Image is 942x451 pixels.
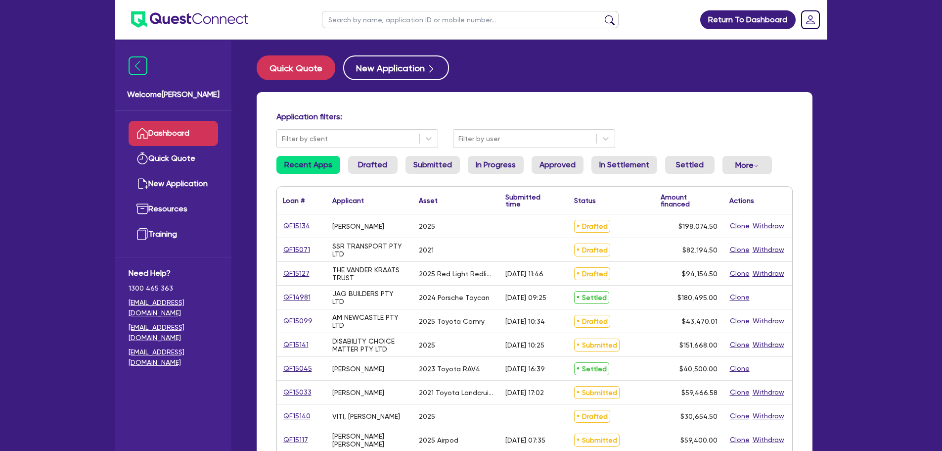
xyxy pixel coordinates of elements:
a: QF15045 [283,363,313,374]
span: $43,470.01 [682,317,718,325]
a: In Settlement [591,156,657,174]
a: Resources [129,197,218,222]
div: [DATE] 09:25 [505,294,546,301]
button: Quick Quote [257,55,335,80]
button: Withdraw [752,220,785,232]
a: [EMAIL_ADDRESS][DOMAIN_NAME] [129,347,218,368]
a: Training [129,222,218,247]
button: Clone [729,339,750,351]
a: QF15033 [283,387,312,398]
span: 1300 465 363 [129,283,218,294]
span: $30,654.50 [680,412,718,420]
div: [DATE] 16:39 [505,365,545,373]
span: Submitted [574,434,620,447]
a: Recent Apps [276,156,340,174]
a: QF15140 [283,410,311,422]
div: [PERSON_NAME] [332,389,384,397]
button: Withdraw [752,387,785,398]
a: New Application [129,171,218,197]
button: New Application [343,55,449,80]
div: Applicant [332,197,364,204]
span: $94,154.50 [682,270,718,278]
span: $82,194.50 [682,246,718,254]
button: Clone [729,315,750,327]
button: Clone [729,244,750,255]
a: Dropdown toggle [798,7,823,33]
a: Drafted [348,156,398,174]
div: AM NEWCASTLE PTY LTD [332,313,407,329]
button: Clone [729,220,750,232]
div: 2024 Porsche Taycan [419,294,490,301]
a: [EMAIL_ADDRESS][DOMAIN_NAME] [129,322,218,343]
img: quick-quote [136,152,148,164]
div: 2025 Airpod [419,436,458,444]
div: 2025 [419,412,435,420]
span: Drafted [574,220,610,233]
div: VITI, [PERSON_NAME] [332,412,400,420]
a: QF15141 [283,339,309,351]
span: Settled [574,291,609,304]
a: QF15127 [283,268,310,279]
span: Submitted [574,339,620,351]
div: 2023 Toyota RAV4 [419,365,480,373]
div: 2025 Red Light Redlight therapy pod [419,270,493,278]
div: [DATE] 11:46 [505,270,543,278]
div: [DATE] 07:35 [505,436,545,444]
a: Approved [532,156,583,174]
button: Clone [729,292,750,303]
span: Submitted [574,386,620,399]
button: Clone [729,268,750,279]
button: Withdraw [752,410,785,422]
button: Clone [729,387,750,398]
div: JAG BUILDERS PTY LTD [332,290,407,305]
div: 2025 [419,341,435,349]
div: [PERSON_NAME] [332,222,384,230]
span: Welcome [PERSON_NAME] [127,89,220,100]
div: 2025 Toyota Camry [419,317,485,325]
a: QF15117 [283,434,309,446]
button: Withdraw [752,268,785,279]
a: QF15134 [283,220,311,232]
button: Withdraw [752,434,785,446]
button: Clone [729,363,750,374]
div: THE VANDER KRAATS TRUST [332,266,407,282]
div: [DATE] 17:02 [505,389,544,397]
a: QF14981 [283,292,311,303]
a: Submitted [405,156,460,174]
span: Settled [574,362,609,375]
span: Need Help? [129,267,218,279]
span: Drafted [574,315,610,328]
span: $40,500.00 [679,365,718,373]
div: 2021 [419,246,434,254]
div: 2025 [419,222,435,230]
span: $59,466.58 [681,389,718,397]
div: 2021 Toyota Landcruiser 7 seris duel cab GXL [419,389,493,397]
div: Actions [729,197,754,204]
img: resources [136,203,148,215]
div: Submitted time [505,194,553,207]
div: [DATE] 10:34 [505,317,545,325]
a: Quick Quote [257,55,343,80]
span: $59,400.00 [680,436,718,444]
div: Asset [419,197,438,204]
a: In Progress [468,156,524,174]
img: new-application [136,178,148,190]
a: Return To Dashboard [700,10,796,29]
button: Clone [729,434,750,446]
a: Dashboard [129,121,218,146]
a: [EMAIL_ADDRESS][DOMAIN_NAME] [129,298,218,318]
span: Drafted [574,267,610,280]
img: training [136,228,148,240]
img: quest-connect-logo-blue [131,11,248,28]
div: Amount financed [661,194,718,207]
button: Withdraw [752,315,785,327]
span: $151,668.00 [679,341,718,349]
span: $198,074.50 [678,222,718,230]
div: Loan # [283,197,305,204]
div: [DATE] 10:25 [505,341,544,349]
h4: Application filters: [276,112,793,121]
a: QF15071 [283,244,311,255]
div: [PERSON_NAME] [PERSON_NAME] [332,432,407,448]
a: QF15099 [283,315,313,327]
